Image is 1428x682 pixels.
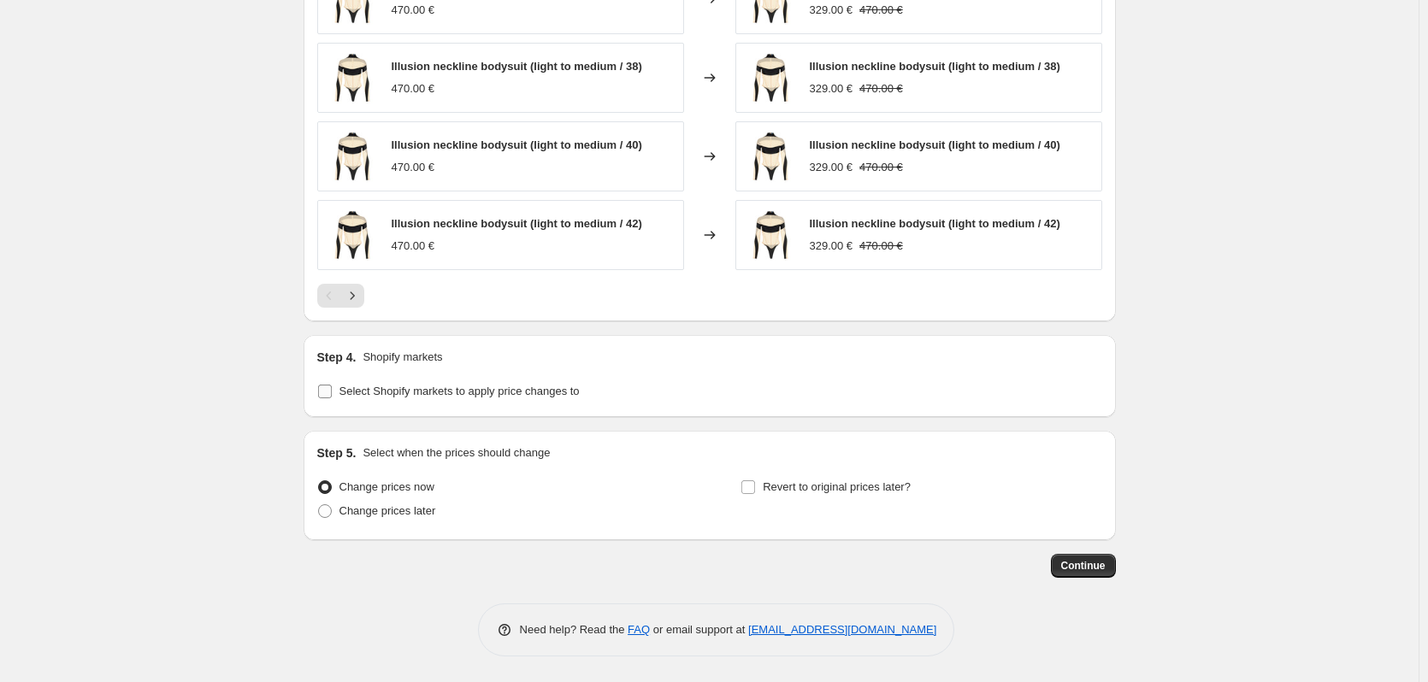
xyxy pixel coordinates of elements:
div: 470.00 € [392,238,435,255]
span: Change prices now [339,480,434,493]
img: 22S1BO0148842_19991_01_2_80x.jpg [745,131,796,182]
a: FAQ [628,623,650,636]
a: [EMAIL_ADDRESS][DOMAIN_NAME] [748,623,936,636]
span: Select Shopify markets to apply price changes to [339,385,580,397]
span: Change prices later [339,504,436,517]
button: Continue [1051,554,1116,578]
div: 470.00 € [392,2,435,19]
span: Illusion neckline bodysuit (light to medium / 42) [392,217,642,230]
div: 329.00 € [810,2,853,19]
span: Illusion neckline bodysuit (light to medium / 38) [810,60,1060,73]
h2: Step 5. [317,444,357,462]
span: Illusion neckline bodysuit (light to medium / 38) [392,60,642,73]
strike: 470.00 € [859,2,903,19]
p: Shopify markets [363,349,442,366]
img: 22S1BO0148842_19991_01_2_80x.jpg [327,52,378,103]
strike: 470.00 € [859,80,903,97]
img: 22S1BO0148842_19991_01_2_80x.jpg [745,209,796,261]
img: 22S1BO0148842_19991_01_2_80x.jpg [327,131,378,182]
div: 329.00 € [810,159,853,176]
div: 470.00 € [392,80,435,97]
span: Need help? Read the [520,623,628,636]
strike: 470.00 € [859,159,903,176]
span: Revert to original prices later? [763,480,911,493]
span: Illusion neckline bodysuit (light to medium / 42) [810,217,1060,230]
span: Illusion neckline bodysuit (light to medium / 40) [392,138,642,151]
img: 22S1BO0148842_19991_01_2_80x.jpg [327,209,378,261]
span: or email support at [650,623,748,636]
div: 470.00 € [392,159,435,176]
strike: 470.00 € [859,238,903,255]
span: Continue [1061,559,1106,573]
button: Next [340,284,364,308]
h2: Step 4. [317,349,357,366]
div: 329.00 € [810,238,853,255]
p: Select when the prices should change [363,444,550,462]
span: Illusion neckline bodysuit (light to medium / 40) [810,138,1060,151]
div: 329.00 € [810,80,853,97]
img: 22S1BO0148842_19991_01_2_80x.jpg [745,52,796,103]
nav: Pagination [317,284,364,308]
